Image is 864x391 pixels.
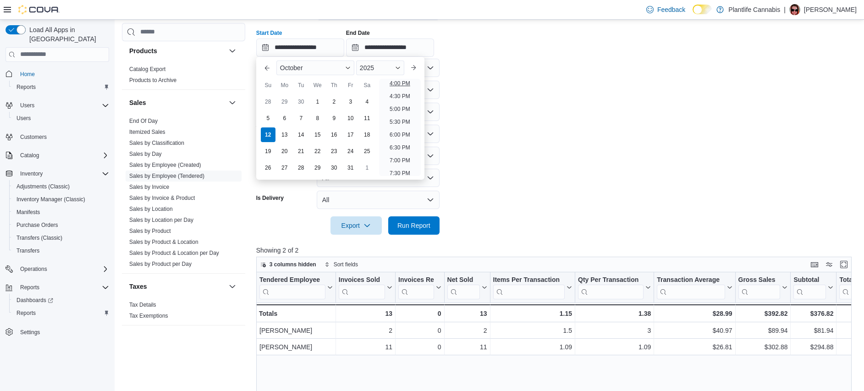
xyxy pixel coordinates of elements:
li: 7:30 PM [386,168,414,179]
button: Net Sold [447,275,487,299]
div: day-18 [360,127,374,142]
div: day-7 [294,111,308,126]
span: Sales by Product & Location [129,238,198,246]
span: Home [17,68,109,80]
a: Reports [13,308,39,319]
h3: Taxes [129,282,147,291]
div: Invoices Ref [398,275,434,299]
span: Run Report [397,221,430,230]
div: [PERSON_NAME] [259,341,333,352]
button: Run Report [388,216,440,235]
div: Invoices Sold [339,275,385,284]
span: Reports [17,309,36,317]
div: [PERSON_NAME] [259,325,333,336]
span: Manifests [13,207,109,218]
button: Subtotal [793,275,833,299]
span: Purchase Orders [17,221,58,229]
span: Sales by Invoice & Product [129,194,195,202]
div: Transaction Average [657,275,725,284]
a: Manifests [13,207,44,218]
button: Qty Per Transaction [578,275,651,299]
div: Sales [122,116,245,273]
button: Gross Sales [738,275,787,299]
span: Sales by Location per Day [129,216,193,224]
div: We [310,78,325,93]
span: 2025 [360,64,374,72]
div: Qty Per Transaction [578,275,644,284]
a: Dashboards [13,295,57,306]
div: $89.94 [738,325,787,336]
button: Invoices Sold [339,275,392,299]
button: Inventory [2,167,113,180]
div: day-11 [360,111,374,126]
div: Items Per Transaction [493,275,565,299]
a: Sales by Invoice [129,184,169,190]
button: Reports [17,282,43,293]
span: Sort fields [334,261,358,268]
a: Sales by Employee (Created) [129,162,201,168]
div: day-12 [261,127,275,142]
div: day-13 [277,127,292,142]
span: Transfers [13,245,109,256]
div: 1.09 [493,341,572,352]
div: day-31 [343,160,358,175]
div: 3 [578,325,651,336]
span: Reports [17,83,36,91]
span: Tax Exemptions [129,312,168,319]
div: 11 [339,341,392,352]
a: Sales by Invoice & Product [129,195,195,201]
span: Sales by Day [129,150,162,158]
div: Net Sold [447,275,479,284]
span: Adjustments (Classic) [17,183,70,190]
span: Customers [20,133,47,141]
div: 13 [447,308,487,319]
a: Transfers [13,245,43,256]
span: Purchase Orders [13,220,109,231]
a: Products to Archive [129,77,176,83]
button: Adjustments (Classic) [9,180,113,193]
button: Catalog [2,149,113,162]
div: October, 2025 [260,94,375,176]
span: 3 columns hidden [270,261,316,268]
span: Manifests [17,209,40,216]
div: Fr [343,78,358,93]
span: Reports [17,282,109,293]
div: $81.94 [793,325,833,336]
div: Products [122,64,245,89]
button: Products [227,45,238,56]
div: Button. Open the month selector. October is currently selected. [276,61,354,75]
button: Users [17,100,38,111]
div: day-6 [277,111,292,126]
a: Transfers (Classic) [13,232,66,243]
button: Tendered Employee [259,275,333,299]
button: Settings [2,325,113,338]
div: day-30 [327,160,341,175]
button: Open list of options [427,108,434,116]
span: Users [13,113,109,124]
span: Sales by Product per Day [129,260,192,268]
div: Qty Per Transaction [578,275,644,299]
div: day-16 [327,127,341,142]
span: Settings [20,329,40,336]
a: Settings [17,327,44,338]
span: Catalog [20,152,39,159]
button: All [317,191,440,209]
span: Transfers (Classic) [13,232,109,243]
div: day-19 [261,144,275,159]
span: Sales by Classification [129,139,184,147]
button: Previous Month [260,61,275,75]
div: Tendered Employee [259,275,325,284]
div: day-21 [294,144,308,159]
span: Export [336,216,376,235]
div: day-26 [261,160,275,175]
label: Is Delivery [256,194,284,202]
div: Subtotal [793,275,826,284]
a: End Of Day [129,118,158,124]
h3: Sales [129,98,146,107]
a: Users [13,113,34,124]
div: Button. Open the year selector. 2025 is currently selected. [356,61,404,75]
div: 0 [398,341,441,352]
span: Customers [17,131,109,143]
div: day-20 [277,144,292,159]
a: Sales by Location [129,206,173,212]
